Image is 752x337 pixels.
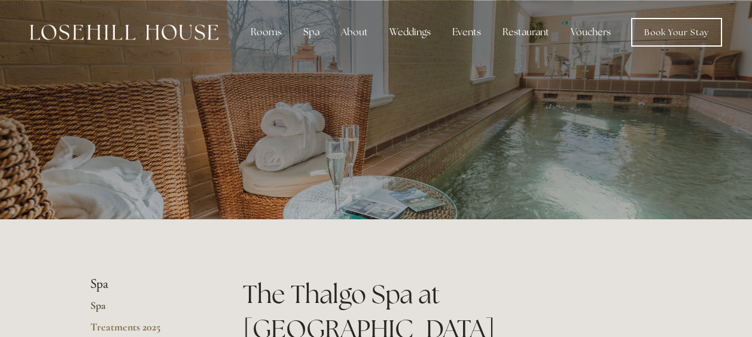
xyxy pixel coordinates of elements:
img: Losehill House [30,24,218,40]
a: Spa [90,299,205,320]
li: Spa [90,277,205,292]
div: About [331,20,377,44]
a: Vouchers [561,20,620,44]
div: Rooms [241,20,291,44]
div: Spa [294,20,329,44]
div: Weddings [380,20,440,44]
div: Events [443,20,491,44]
div: Restaurant [493,20,559,44]
a: Book Your Stay [631,18,722,47]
